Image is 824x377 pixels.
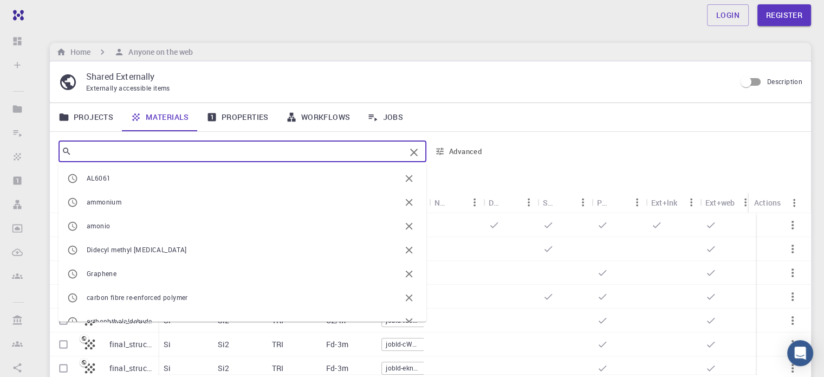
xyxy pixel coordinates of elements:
p: Fd-3m [326,339,348,350]
h6: Home [66,46,90,58]
span: orthophthalaldehyde [87,317,152,325]
div: Default [483,192,537,213]
span: amonio [87,221,110,230]
div: Actions [754,192,781,213]
div: Tags [375,192,429,213]
a: Properties [198,103,277,131]
div: Shared [543,192,557,213]
button: Menu [466,194,483,211]
button: Menu [737,194,754,211]
div: Open Intercom Messenger [787,340,813,366]
button: Columns [57,173,76,190]
p: Si [164,339,171,350]
span: Didecyl methyl [MEDICAL_DATA] [87,245,187,254]
div: Public [592,192,646,213]
a: Login [707,4,749,26]
div: - [754,333,808,356]
div: Actions [749,192,803,213]
span: jobId-ekngai43tH6uYisTj [382,363,424,373]
img: logo [9,10,24,21]
button: Menu [628,194,646,211]
p: Shared Externally [86,70,727,83]
p: Fd-3m [326,363,348,374]
p: TRI [272,339,283,350]
div: Public [597,192,611,213]
div: Ext+lnk [646,192,700,213]
span: jobId-cWWSqH6FkbwEdQods [382,340,424,349]
span: ammonium [87,197,121,206]
button: Advanced [431,143,487,160]
span: Graphene [87,269,116,278]
span: AL6061 [87,174,111,182]
div: - [754,309,808,333]
div: Ext+web [700,192,754,213]
p: final_structure [109,363,153,374]
button: Menu [683,194,700,211]
p: Si2 [218,363,229,374]
nav: breadcrumb [54,46,195,58]
a: Register [757,4,811,26]
h6: Anyone on the web [124,46,193,58]
div: Default [489,192,503,213]
div: - [754,213,808,237]
span: Externally accessible items [86,84,170,92]
button: Menu [786,194,803,212]
a: Projects [50,103,122,131]
p: Si2 [218,339,229,350]
span: Description [767,77,802,86]
button: Sort [503,194,520,211]
p: final_structure [109,339,153,350]
button: Sort [611,194,628,211]
button: Sort [449,194,466,211]
div: Ext+lnk [651,192,677,213]
div: Ext+web [705,192,735,213]
button: Menu [520,194,537,211]
div: Non-periodic [434,192,449,213]
button: Clear [405,144,423,161]
a: Workflows [277,103,359,131]
a: Materials [122,103,198,131]
p: Si [164,363,171,374]
button: Menu [574,194,592,211]
span: carbon fibre re-enforced polymer [87,293,188,302]
button: Sort [557,194,574,211]
div: Non-periodic [429,192,483,213]
div: Shared [537,192,592,213]
a: Jobs [359,103,412,131]
p: TRI [272,363,283,374]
